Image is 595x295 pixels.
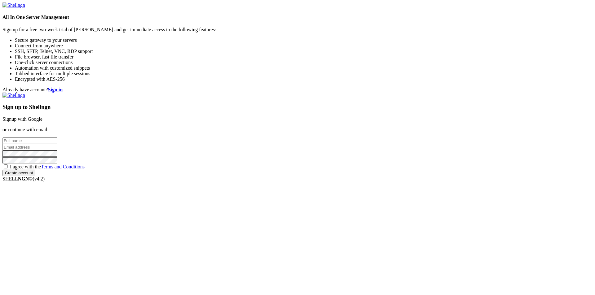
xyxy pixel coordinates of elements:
a: Signup with Google [2,116,42,122]
b: NGN [18,176,29,181]
a: Sign in [48,87,63,92]
img: Shellngn [2,2,25,8]
input: I agree with theTerms and Conditions [4,164,8,168]
p: or continue with email: [2,127,593,132]
h3: Sign up to Shellngn [2,104,593,111]
li: SSH, SFTP, Telnet, VNC, RDP support [15,49,593,54]
h4: All In One Server Management [2,15,593,20]
li: Secure gateway to your servers [15,37,593,43]
p: Sign up for a free two-week trial of [PERSON_NAME] and get immediate access to the following feat... [2,27,593,33]
li: One-click server connections [15,60,593,65]
span: 4.2.0 [33,176,45,181]
a: Terms and Conditions [41,164,85,169]
span: SHELL © [2,176,45,181]
img: Shellngn [2,93,25,98]
span: I agree with the [10,164,85,169]
input: Create account [2,170,35,176]
div: Already have account? [2,87,593,93]
input: Email address [2,144,57,150]
li: Encrypted with AES-256 [15,76,593,82]
li: Automation with customized snippets [15,65,593,71]
li: File browser, fast file transfer [15,54,593,60]
input: Full name [2,137,57,144]
li: Connect from anywhere [15,43,593,49]
li: Tabbed interface for multiple sessions [15,71,593,76]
